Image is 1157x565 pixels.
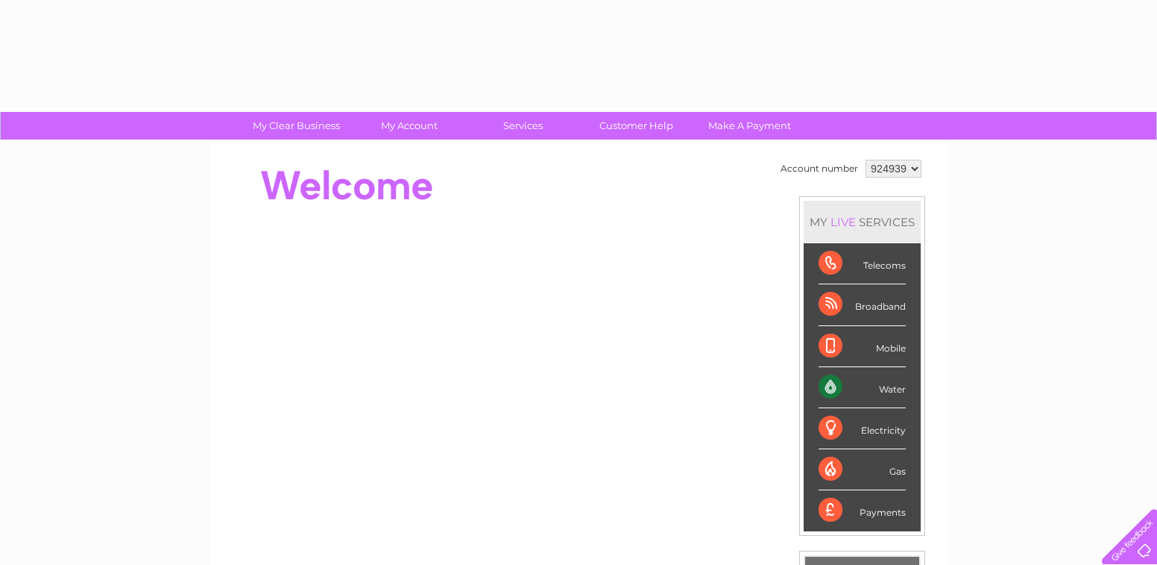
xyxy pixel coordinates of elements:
[819,449,906,490] div: Gas
[804,201,921,243] div: MY SERVICES
[819,408,906,449] div: Electricity
[819,243,906,284] div: Telecoms
[819,490,906,531] div: Payments
[819,367,906,408] div: Water
[819,326,906,367] div: Mobile
[827,215,859,229] div: LIVE
[688,112,811,140] a: Make A Payment
[235,112,358,140] a: My Clear Business
[819,284,906,325] div: Broadband
[777,156,862,181] td: Account number
[348,112,471,140] a: My Account
[575,112,698,140] a: Customer Help
[461,112,584,140] a: Services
